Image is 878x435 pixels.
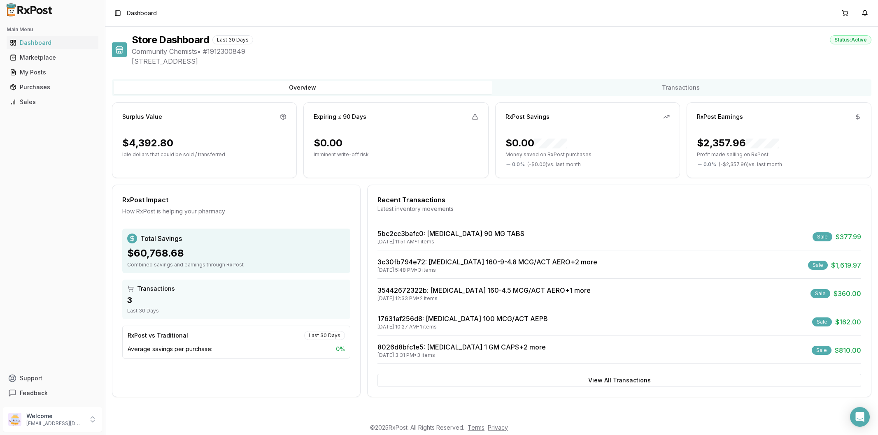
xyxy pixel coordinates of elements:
[132,46,871,56] span: Community Chemists • # 1912300849
[835,317,861,327] span: $162.00
[3,81,102,94] button: Purchases
[377,286,591,294] a: 35442672322b: [MEDICAL_DATA] 160-4.5 MCG/ACT AERO+1 more
[813,232,832,241] div: Sale
[512,161,525,168] span: 0.0 %
[10,83,95,91] div: Purchases
[10,53,95,62] div: Marketplace
[127,247,345,260] div: $60,768.68
[127,261,345,268] div: Combined savings and earnings through RxPost
[122,137,173,150] div: $4,392.80
[132,33,209,46] h1: Store Dashboard
[10,98,95,106] div: Sales
[127,9,157,17] nav: breadcrumb
[850,407,870,427] div: Open Intercom Messenger
[697,137,779,150] div: $2,357.96
[314,113,366,121] div: Expiring ≤ 90 Days
[719,161,782,168] span: ( - $2,357.96 ) vs. last month
[377,352,546,359] div: [DATE] 3:31 PM • 3 items
[26,412,84,420] p: Welcome
[812,317,832,326] div: Sale
[314,151,478,158] p: Imminent write-off risk
[7,35,98,50] a: Dashboard
[377,295,591,302] div: [DATE] 12:33 PM • 2 items
[128,331,188,340] div: RxPost vs Traditional
[314,137,342,150] div: $0.00
[377,229,524,238] a: 5bc2cc3bafc0: [MEDICAL_DATA] 90 MG TABS
[836,232,861,242] span: $377.99
[377,258,597,266] a: 3c30fb794e72: [MEDICAL_DATA] 160-9-4.8 MCG/ACT AERO+2 more
[3,3,56,16] img: RxPost Logo
[527,161,581,168] span: ( - $0.00 ) vs. last month
[810,289,830,298] div: Sale
[3,371,102,386] button: Support
[3,51,102,64] button: Marketplace
[377,324,548,330] div: [DATE] 10:27 AM • 1 items
[7,80,98,95] a: Purchases
[377,374,861,387] button: View All Transactions
[377,205,861,213] div: Latest inventory movements
[830,35,871,44] div: Status: Active
[488,424,508,431] a: Privacy
[127,294,345,306] div: 3
[377,343,546,351] a: 8026d8bfc1e5: [MEDICAL_DATA] 1 GM CAPS+2 more
[3,386,102,400] button: Feedback
[377,195,861,205] div: Recent Transactions
[3,36,102,49] button: Dashboard
[468,424,484,431] a: Terms
[132,56,871,66] span: [STREET_ADDRESS]
[7,50,98,65] a: Marketplace
[703,161,716,168] span: 0.0 %
[505,137,567,150] div: $0.00
[697,151,861,158] p: Profit made selling on RxPost
[128,345,212,353] span: Average savings per purchase:
[808,261,828,270] div: Sale
[127,308,345,314] div: Last 30 Days
[10,39,95,47] div: Dashboard
[492,81,870,94] button: Transactions
[831,260,861,270] span: $1,619.97
[122,113,162,121] div: Surplus Value
[122,195,350,205] div: RxPost Impact
[140,234,182,243] span: Total Savings
[8,413,21,426] img: User avatar
[336,345,345,353] span: 0 %
[10,68,95,76] div: My Posts
[20,389,48,397] span: Feedback
[835,345,861,355] span: $810.00
[137,285,175,293] span: Transactions
[377,267,597,273] div: [DATE] 5:48 PM • 3 items
[114,81,492,94] button: Overview
[122,207,350,215] div: How RxPost is helping your pharmacy
[26,420,84,427] p: [EMAIL_ADDRESS][DOMAIN_NAME]
[697,113,743,121] div: RxPost Earnings
[304,331,345,340] div: Last 30 Days
[3,95,102,109] button: Sales
[212,35,253,44] div: Last 30 Days
[3,66,102,79] button: My Posts
[377,315,548,323] a: 17631af256d8: [MEDICAL_DATA] 100 MCG/ACT AEPB
[505,151,670,158] p: Money saved on RxPost purchases
[7,65,98,80] a: My Posts
[7,95,98,109] a: Sales
[834,289,861,298] span: $360.00
[122,151,286,158] p: Idle dollars that could be sold / transferred
[127,9,157,17] span: Dashboard
[812,346,831,355] div: Sale
[7,26,98,33] h2: Main Menu
[377,238,524,245] div: [DATE] 11:51 AM • 1 items
[505,113,550,121] div: RxPost Savings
